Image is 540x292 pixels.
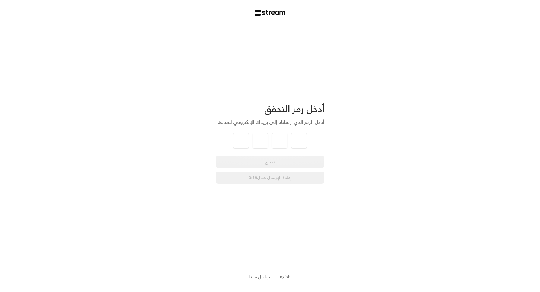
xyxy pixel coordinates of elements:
[249,273,270,281] a: تواصل معنا
[255,10,286,16] img: Stream Logo
[216,118,324,126] div: أدخل الرمز الذي أرسلناه إلى بريدك الإلكتروني للمتابعة
[278,271,291,282] a: English
[216,103,324,115] div: أدخل رمز التحقق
